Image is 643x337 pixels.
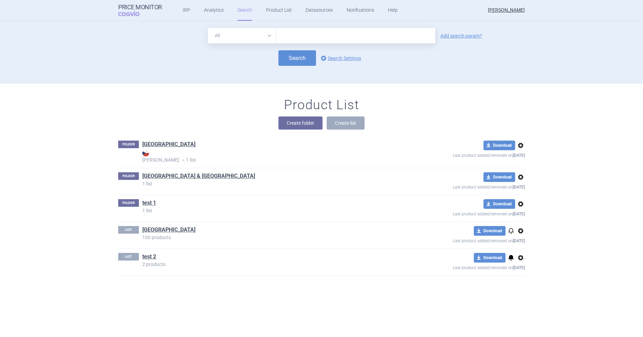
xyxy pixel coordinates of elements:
p: FOLDER [118,199,139,207]
h1: Cyprus & Bulgaria [142,172,255,181]
button: Download [483,199,515,209]
a: test 1 [142,199,156,207]
a: Price MonitorCOGVIO [118,4,162,17]
h1: test 1 [142,199,156,208]
i: • [179,157,186,164]
p: FOLDER [118,141,139,148]
strong: [DATE] [513,212,525,216]
p: Last product added/removed on [403,182,525,191]
p: FOLDER [118,172,139,180]
strong: [PERSON_NAME] [142,150,403,163]
p: 2 products [142,262,403,267]
button: Download [483,172,515,182]
h1: Cyprus [142,226,195,235]
a: [GEOGRAPHIC_DATA] [142,141,195,148]
p: Last product added/removed on [403,150,525,159]
p: LIST [118,226,139,234]
p: 1 list [142,208,403,213]
button: Search [278,50,316,66]
img: CZ [142,150,149,156]
p: 1 list [142,150,403,164]
strong: [DATE] [513,238,525,243]
p: Last product added/removed on [403,209,525,217]
button: Create list [327,116,365,130]
h1: Cyprus [142,141,195,150]
button: Download [474,253,506,263]
button: Download [483,141,515,150]
strong: Price Monitor [118,4,162,11]
p: Last product added/removed on [403,236,525,244]
button: Download [474,226,506,236]
a: [GEOGRAPHIC_DATA] [142,226,195,234]
button: Create folder [278,116,323,130]
p: LIST [118,253,139,261]
a: Add search param? [440,33,482,38]
p: 100 products [142,235,403,240]
a: test 2 [142,253,156,261]
p: Last product added/removed on [403,263,525,271]
span: COGVIO [118,11,149,16]
h1: Product List [284,97,359,113]
strong: [DATE] [513,153,525,158]
p: 1 list [142,181,403,186]
a: Search Settings [319,54,361,62]
strong: [DATE] [513,185,525,190]
a: [GEOGRAPHIC_DATA] & [GEOGRAPHIC_DATA] [142,172,255,180]
strong: [DATE] [513,265,525,270]
h1: test 2 [142,253,156,262]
